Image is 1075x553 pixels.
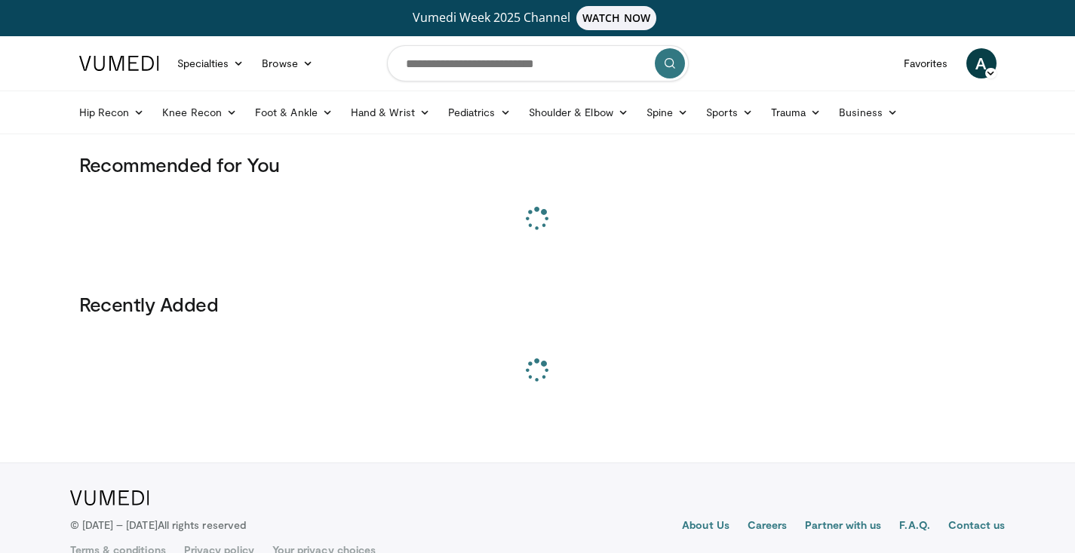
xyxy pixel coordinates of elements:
a: Partner with us [805,518,881,536]
a: Hip Recon [70,97,154,127]
img: VuMedi Logo [70,490,149,505]
a: Favorites [895,48,957,78]
p: © [DATE] – [DATE] [70,518,247,533]
a: A [966,48,997,78]
a: Sports [697,97,762,127]
a: Knee Recon [153,97,246,127]
img: VuMedi Logo [79,56,159,71]
h3: Recommended for You [79,152,997,177]
a: Spine [637,97,697,127]
span: WATCH NOW [576,6,656,30]
a: Shoulder & Elbow [520,97,637,127]
a: Trauma [762,97,831,127]
a: Contact us [948,518,1006,536]
a: Business [830,97,907,127]
a: Hand & Wrist [342,97,439,127]
h3: Recently Added [79,292,997,316]
a: Foot & Ankle [246,97,342,127]
a: Pediatrics [439,97,520,127]
a: Vumedi Week 2025 ChannelWATCH NOW [81,6,994,30]
a: Browse [253,48,322,78]
a: Specialties [168,48,253,78]
a: About Us [682,518,729,536]
a: F.A.Q. [899,518,929,536]
a: Careers [748,518,788,536]
input: Search topics, interventions [387,45,689,81]
span: All rights reserved [158,518,246,531]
